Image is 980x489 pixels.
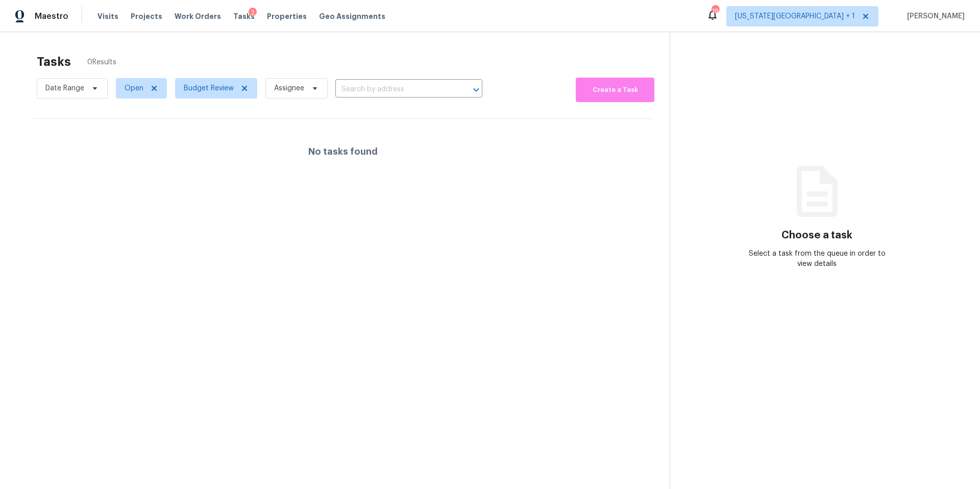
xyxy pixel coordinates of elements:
span: Visits [97,11,118,21]
span: Maestro [35,11,68,21]
span: Work Orders [175,11,221,21]
span: Create a Task [581,84,649,96]
button: Open [469,83,483,97]
div: Select a task from the queue in order to view details [744,249,891,269]
span: Assignee [274,83,304,93]
div: 19 [712,6,719,16]
span: Budget Review [184,83,234,93]
span: Geo Assignments [319,11,385,21]
button: Create a Task [576,78,654,102]
span: Projects [131,11,162,21]
span: 0 Results [87,57,116,67]
h4: No tasks found [308,146,378,157]
span: Tasks [233,13,255,20]
div: 2 [249,8,257,18]
span: Open [125,83,143,93]
h2: Tasks [37,57,71,67]
h3: Choose a task [781,230,852,240]
span: Properties [267,11,307,21]
span: [US_STATE][GEOGRAPHIC_DATA] + 1 [735,11,855,21]
span: Date Range [45,83,84,93]
input: Search by address [335,82,454,97]
span: [PERSON_NAME] [903,11,965,21]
